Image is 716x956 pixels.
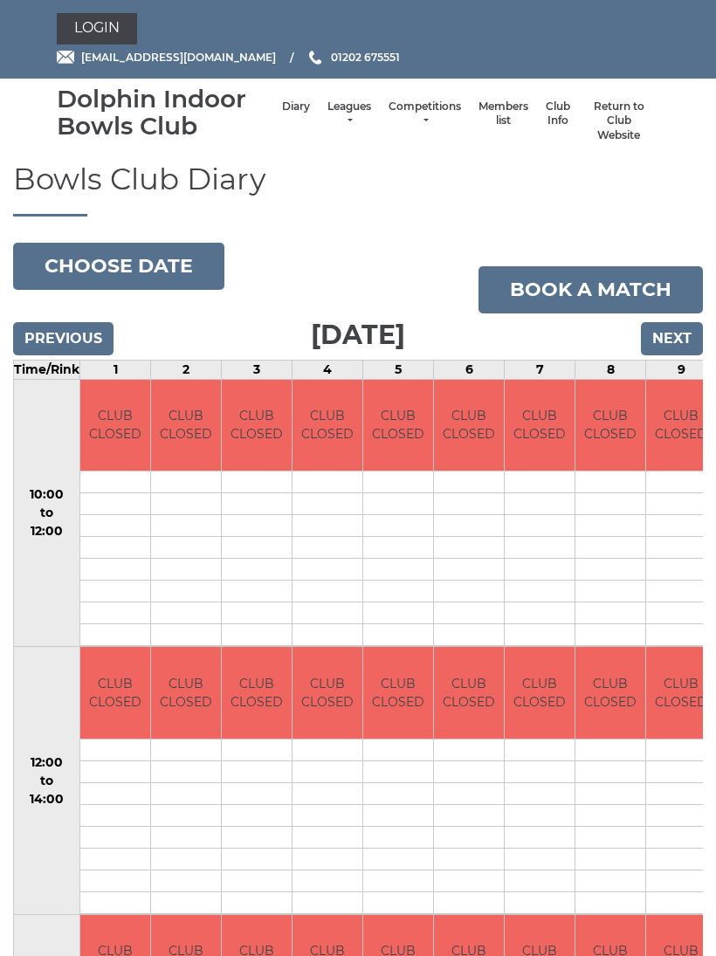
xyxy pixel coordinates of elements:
[80,647,150,739] td: CLUB CLOSED
[57,86,273,140] div: Dolphin Indoor Bowls Club
[331,51,400,64] span: 01202 675551
[80,380,150,471] td: CLUB CLOSED
[505,360,575,379] td: 7
[646,380,716,471] td: CLUB CLOSED
[222,647,292,739] td: CLUB CLOSED
[434,380,504,471] td: CLUB CLOSED
[293,380,362,471] td: CLUB CLOSED
[363,360,434,379] td: 5
[14,379,80,647] td: 10:00 to 12:00
[389,100,461,128] a: Competitions
[57,51,74,64] img: Email
[14,360,80,379] td: Time/Rink
[13,243,224,290] button: Choose date
[478,100,528,128] a: Members list
[293,647,362,739] td: CLUB CLOSED
[282,100,310,114] a: Diary
[13,322,114,355] input: Previous
[434,360,505,379] td: 6
[293,360,363,379] td: 4
[478,266,703,313] a: Book a match
[222,360,293,379] td: 3
[151,380,221,471] td: CLUB CLOSED
[151,360,222,379] td: 2
[13,163,703,216] h1: Bowls Club Diary
[588,100,651,143] a: Return to Club Website
[646,647,716,739] td: CLUB CLOSED
[505,647,575,739] td: CLUB CLOSED
[14,647,80,915] td: 12:00 to 14:00
[57,13,137,45] a: Login
[309,51,321,65] img: Phone us
[434,647,504,739] td: CLUB CLOSED
[575,360,646,379] td: 8
[81,51,276,64] span: [EMAIL_ADDRESS][DOMAIN_NAME]
[222,380,292,471] td: CLUB CLOSED
[80,360,151,379] td: 1
[505,380,575,471] td: CLUB CLOSED
[575,647,645,739] td: CLUB CLOSED
[546,100,570,128] a: Club Info
[363,647,433,739] td: CLUB CLOSED
[57,49,276,65] a: Email [EMAIL_ADDRESS][DOMAIN_NAME]
[151,647,221,739] td: CLUB CLOSED
[306,49,400,65] a: Phone us 01202 675551
[575,380,645,471] td: CLUB CLOSED
[327,100,371,128] a: Leagues
[363,380,433,471] td: CLUB CLOSED
[641,322,703,355] input: Next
